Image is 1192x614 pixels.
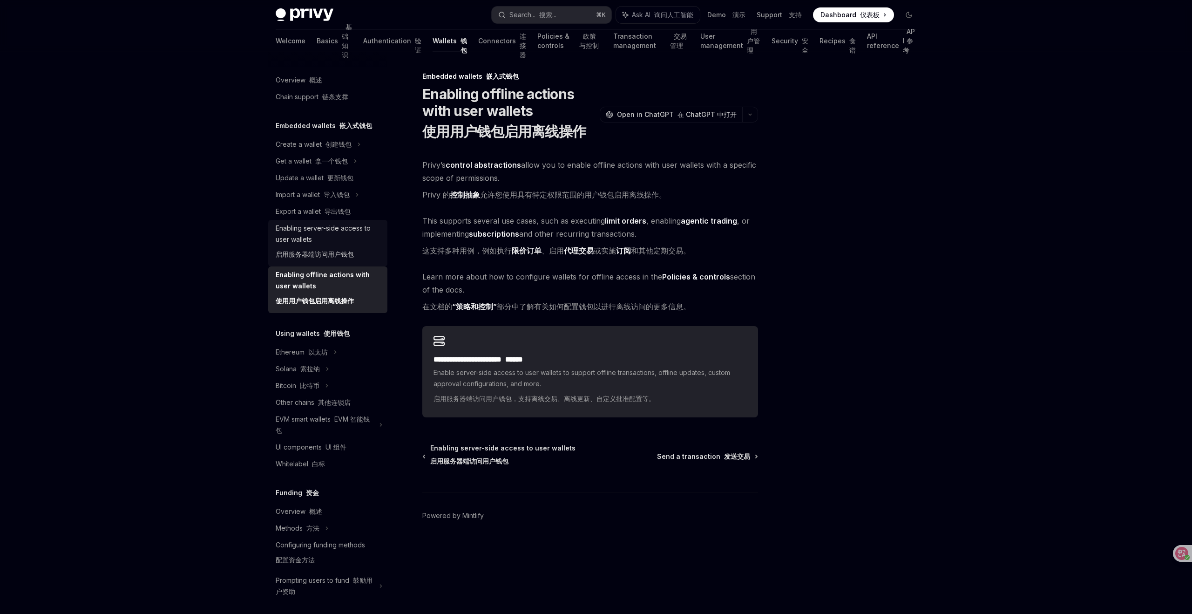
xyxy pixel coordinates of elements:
div: Create a wallet [276,139,352,150]
a: Policies & controls 政策与控制 [537,30,602,52]
div: Update a wallet [276,172,353,184]
font: 配置资金方法 [276,556,315,564]
button: Search... 搜索...⌘K [492,7,612,23]
a: Support 支持 [757,10,802,20]
font: 启用服务器端访问用户钱包 [430,457,508,465]
div: Chain support [276,91,348,102]
span: Enabling server-side access to user wallets [430,443,576,470]
a: control abstractions [446,160,521,170]
font: 嵌入式钱包 [486,72,519,80]
a: Other chains 其他连锁店 [268,394,387,411]
a: UI components UI 组件 [268,439,387,456]
font: 钱包 [461,37,467,54]
font: 用户管理 [747,27,760,54]
font: 以太坊 [308,348,328,356]
a: Enabling server-side access to user wallets启用服务器端访问用户钱包 [423,443,576,470]
font: 其他连锁店 [318,398,351,406]
font: 拿一个钱包 [315,157,348,165]
font: 食谱 [849,37,856,54]
div: Prompting users to fund [276,575,373,597]
a: Recipes 食谱 [819,30,856,52]
font: 创建钱包 [325,140,352,148]
a: Whitelabel 白标 [268,456,387,472]
span: Dashboard [820,10,880,20]
font: 交易管理 [670,32,687,49]
font: 更新钱包 [327,174,353,182]
font: 启用服务器端访问用户钱包，支持离线交易、离线更新、自定义批准配置等。 [433,395,655,403]
div: Search... [509,9,556,20]
a: Overview 概述 [268,72,387,89]
button: Open in ChatGPT 在 ChatGPT 中打开 [600,107,742,123]
span: This supports several use cases, such as executing , enabling , or implementing and other recurri... [422,214,758,261]
a: Update a wallet 更新钱包 [268,170,387,186]
font: 概述 [309,507,322,515]
font: 索拉纳 [300,365,320,373]
font: 导出钱包 [325,207,351,215]
a: Send a transaction 发送交易 [657,452,757,461]
h5: Funding [276,487,319,498]
font: 基础知识 [342,23,352,59]
font: UI 组件 [325,443,346,451]
div: UI components [276,442,346,453]
font: 白标 [312,460,325,468]
div: Methods [276,523,319,534]
a: Security 安全 [772,30,808,52]
a: API reference API 参考 [867,30,916,52]
font: 仪表板 [860,11,880,19]
font: API 参考 [903,27,915,54]
span: Enable server-side access to user wallets to support offline transactions, offline updates, custo... [433,367,747,408]
a: Welcome [276,30,305,52]
font: 嵌入式钱包 [339,122,372,130]
div: Enabling server-side access to user wallets [276,223,382,264]
a: Basics 基础知识 [317,30,352,52]
font: 导入钱包 [324,191,350,198]
div: Embedded wallets [422,72,758,81]
div: Get a wallet [276,156,348,167]
a: 控制抽象 [450,190,480,200]
font: 验证 [415,37,421,54]
strong: 限价订单 [512,246,542,255]
div: Overview [276,506,322,517]
div: Import a wallet [276,189,350,200]
strong: 订阅 [616,246,631,255]
font: 支持 [789,11,802,19]
span: Ask AI [632,10,693,20]
img: dark logo [276,8,333,21]
span: Open in ChatGPT [617,110,737,119]
font: 比特币 [300,382,319,389]
font: 方法 [306,524,319,532]
div: Ethereum [276,347,328,358]
a: Authentication 验证 [363,30,421,52]
h5: Using wallets [276,328,350,339]
font: 链条支撑 [322,93,348,101]
strong: 代理交易 [564,246,594,255]
font: 在文档的 部分中了解有关如何配置钱包以进行离线访问的更多信息。 [422,302,691,311]
font: 概述 [309,76,322,84]
font: 询问人工智能 [654,11,693,19]
strong: Policies & controls [662,272,730,281]
font: 搜索... [539,11,556,19]
a: Demo 演示 [707,10,745,20]
font: 在 ChatGPT 中打开 [677,110,737,118]
span: Privy’s allow you to enable offline actions with user wallets with a specific scope of permissions. [422,158,758,205]
a: User management 用户管理 [700,30,760,52]
a: Enabling offline actions with user wallets使用用户钱包启用离线操作 [268,266,387,313]
font: 演示 [732,11,745,19]
button: Toggle dark mode [901,7,916,22]
a: Export a wallet 导出钱包 [268,203,387,220]
font: 资金 [306,489,319,497]
div: Configuring funding methods [276,539,365,569]
a: Chain support 链条支撑 [268,89,387,105]
div: Other chains [276,397,351,408]
div: Export a wallet [276,206,351,217]
a: Transaction management 交易管理 [613,30,689,52]
div: Enabling offline actions with user wallets [276,269,382,310]
div: Whitelabel [276,458,325,470]
a: Configuring funding methods配置资金方法 [268,537,387,572]
div: Bitcoin [276,380,319,391]
a: Dashboard 仪表板 [813,7,894,22]
font: Privy 的 允许您使用具有特定权限范围的用户钱包启用离线操作。 [422,190,666,200]
div: Solana [276,363,320,375]
span: ⌘ K [596,11,606,19]
strong: subscriptions [469,229,519,239]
